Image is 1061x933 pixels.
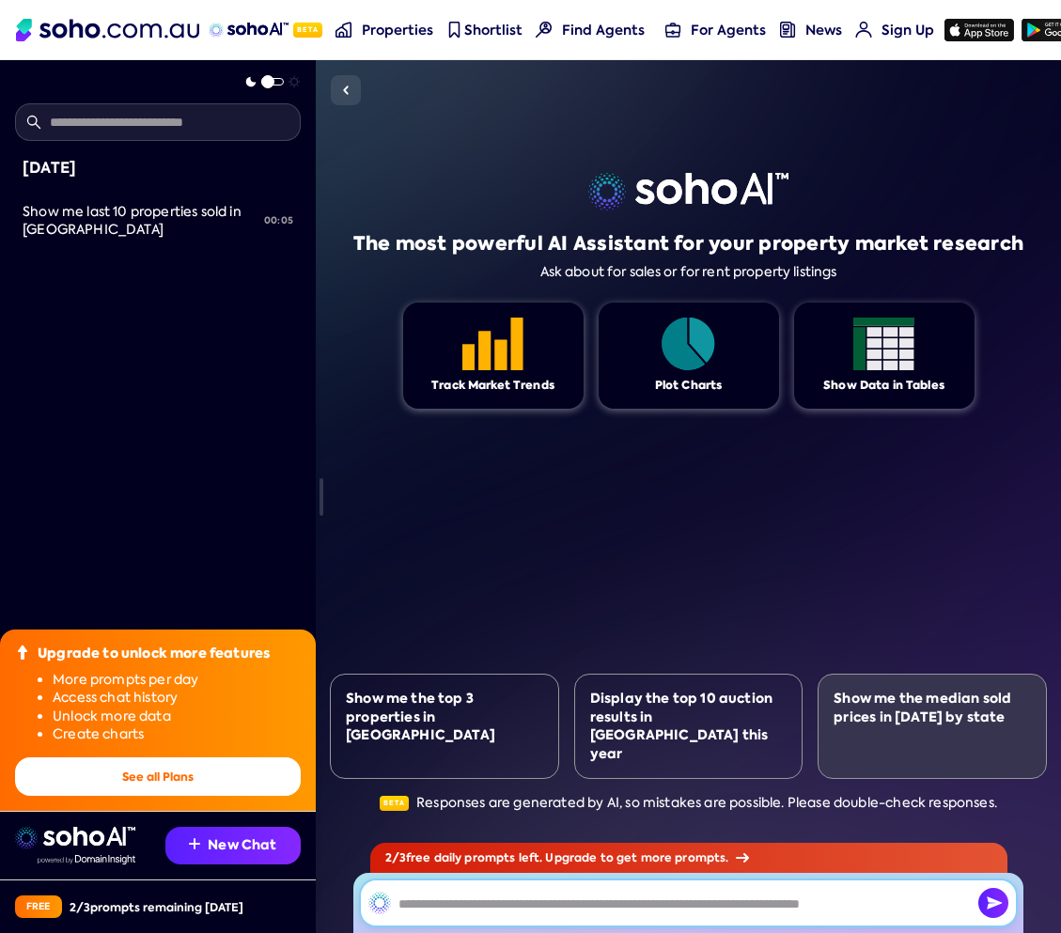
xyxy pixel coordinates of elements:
img: Feature 1 icon [853,318,914,370]
li: Access chat history [53,689,301,708]
img: sohoai logo [15,827,135,849]
div: Track Market Trends [431,378,554,394]
li: More prompts per day [53,671,301,690]
div: 2 / 3 free daily prompts left. Upgrade to get more prompts. [370,843,1007,873]
img: Recommendation icon [189,838,200,849]
img: Find agents icon [536,22,552,38]
img: Data provided by Domain Insight [38,855,135,864]
button: New Chat [165,827,301,864]
div: Show me the top 3 properties in [GEOGRAPHIC_DATA] [346,690,543,745]
img: Feature 1 icon [658,318,719,370]
span: Sign Up [882,21,934,39]
span: Properties [362,21,433,39]
div: [DATE] [23,156,293,180]
img: for-agents-nav icon [665,22,681,38]
img: shortlist-nav icon [446,22,462,38]
div: Free [15,895,62,918]
h1: The most powerful AI Assistant for your property market research [353,230,1023,257]
span: Shortlist [464,21,523,39]
span: News [805,21,842,39]
li: Unlock more data [53,708,301,726]
div: Display the top 10 auction results in [GEOGRAPHIC_DATA] this year [590,690,788,763]
button: See all Plans [15,757,301,796]
img: Arrow icon [736,853,749,863]
img: Upgrade icon [15,645,30,660]
div: Ask about for sales or for rent property listings [540,264,837,280]
div: Responses are generated by AI, so mistakes are possible. Please double-check responses. [380,794,997,813]
span: Find Agents [562,21,645,39]
div: Upgrade to unlock more features [38,645,270,663]
div: Show me the median sold prices in [DATE] by state [834,690,1031,726]
img: Soho Logo [16,19,199,41]
img: for-agents-nav icon [855,22,871,38]
span: Beta [380,796,409,811]
div: 2 / 3 prompts remaining [DATE] [70,899,243,915]
span: For Agents [691,21,766,39]
div: Show me last 10 properties sold in Sydney NSW [23,203,257,240]
img: properties-nav icon [335,22,351,38]
img: Sidebar toggle icon [335,79,357,101]
img: SohoAI logo black [368,892,391,914]
img: Feature 1 icon [462,318,523,370]
span: Beta [293,23,322,38]
img: news-nav icon [780,22,796,38]
div: Plot Charts [655,378,723,394]
img: sohoAI logo [209,23,289,38]
img: app-store icon [944,19,1014,41]
img: Send icon [978,888,1008,918]
button: Send [978,888,1008,918]
div: Show Data in Tables [823,378,944,394]
li: Create charts [53,725,301,744]
img: sohoai logo [588,173,788,210]
div: 00:05 [257,200,301,241]
a: Show me last 10 properties sold in [GEOGRAPHIC_DATA] [15,192,257,251]
span: Show me last 10 properties sold in [GEOGRAPHIC_DATA] [23,203,242,239]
